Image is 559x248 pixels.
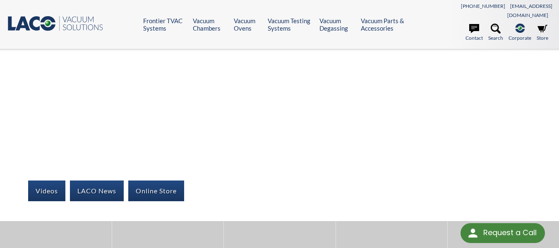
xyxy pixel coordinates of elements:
a: Online Store [128,181,184,201]
a: [PHONE_NUMBER] [461,3,505,9]
a: [EMAIL_ADDRESS][DOMAIN_NAME] [507,3,552,18]
img: round button [466,226,480,240]
a: Vacuum Degassing [319,17,355,32]
a: Store [537,24,548,42]
a: Vacuum Testing Systems [268,17,314,32]
a: Vacuum Ovens [234,17,262,32]
div: Request a Call [461,223,545,243]
span: Corporate [509,34,531,42]
a: Search [488,24,503,42]
a: Vacuum Parts & Accessories [361,17,414,32]
a: Videos [28,181,65,201]
a: LACO News [70,181,124,201]
a: Vacuum Chambers [193,17,227,32]
a: Contact [465,24,483,42]
a: Frontier TVAC Systems [143,17,187,32]
div: Request a Call [483,223,537,242]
